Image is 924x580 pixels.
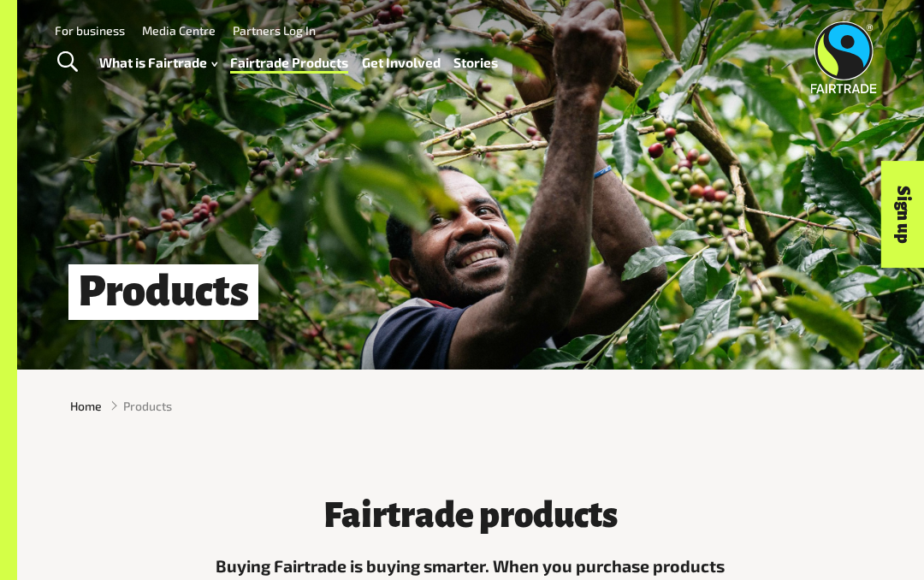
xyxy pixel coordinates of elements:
a: For business [55,23,125,38]
img: Fairtrade Australia New Zealand logo [810,21,876,93]
a: Stories [453,50,498,74]
a: What is Fairtrade [99,50,217,74]
a: Get Involved [362,50,441,74]
h1: Products [68,264,258,320]
span: Products [123,397,172,415]
a: Media Centre [142,23,216,38]
h3: Fairtrade products [207,496,734,535]
a: Partners Log In [233,23,316,38]
a: Toggle Search [46,41,88,84]
a: Home [70,397,102,415]
a: Fairtrade Products [230,50,348,74]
